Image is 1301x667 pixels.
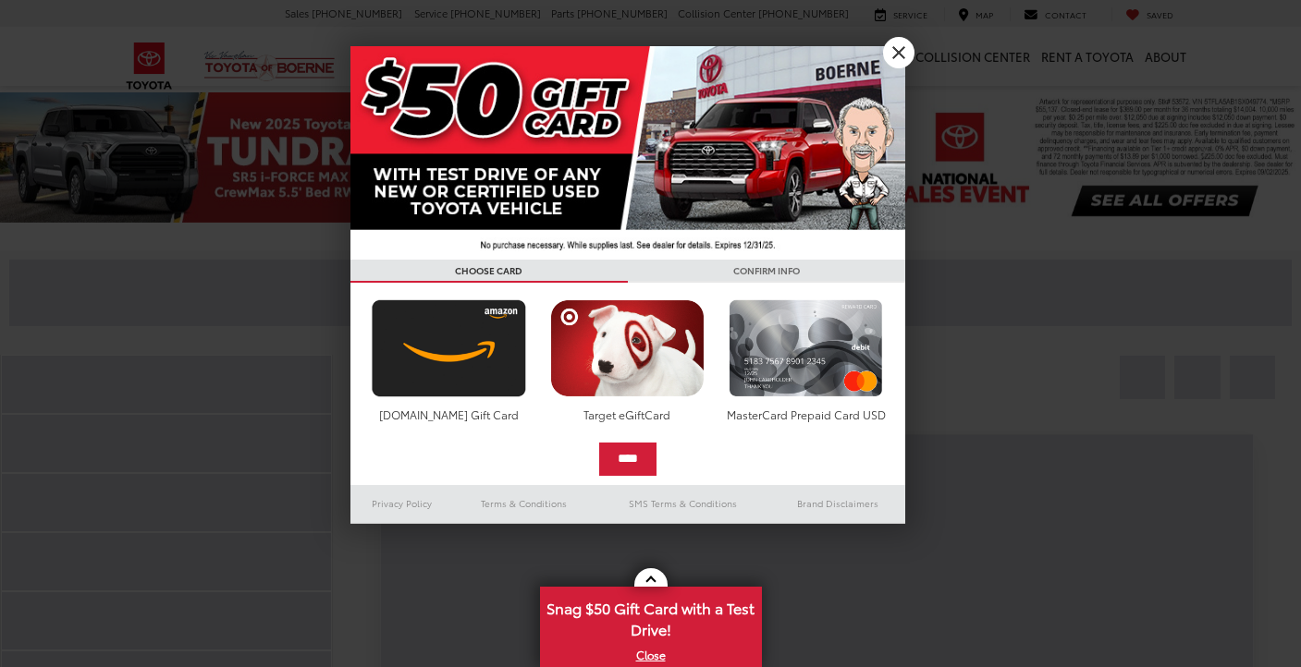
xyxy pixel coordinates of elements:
[453,492,595,515] a: Terms & Conditions
[546,299,709,397] img: targetcard.png
[542,588,760,645] span: Snag $50 Gift Card with a Test Drive!
[367,299,531,397] img: amazoncard.png
[628,260,905,283] h3: CONFIRM INFO
[724,406,888,422] div: MasterCard Prepaid Card USD
[724,299,888,397] img: mastercard.png
[350,46,905,260] img: 42635_top_851395.jpg
[367,406,531,422] div: [DOMAIN_NAME] Gift Card
[350,492,454,515] a: Privacy Policy
[770,492,905,515] a: Brand Disclaimers
[350,260,628,283] h3: CHOOSE CARD
[595,492,770,515] a: SMS Terms & Conditions
[546,406,709,422] div: Target eGiftCard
